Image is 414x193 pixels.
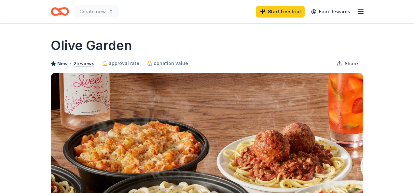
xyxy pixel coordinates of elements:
button: Create new [74,5,119,18]
span: Create new [79,8,106,16]
span: approval rate [109,59,139,67]
a: approval rate [102,59,139,67]
span: donation value [154,59,188,67]
a: Earn Rewards [307,6,354,18]
a: Start free trial [256,6,305,18]
h1: Olive Garden [51,36,132,55]
a: Home [51,4,69,19]
span: New [57,60,68,68]
span: Share [345,60,358,68]
a: donation value [147,59,188,67]
button: Share [332,57,363,70]
button: 2reviews [74,60,94,68]
span: • [70,61,72,66]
